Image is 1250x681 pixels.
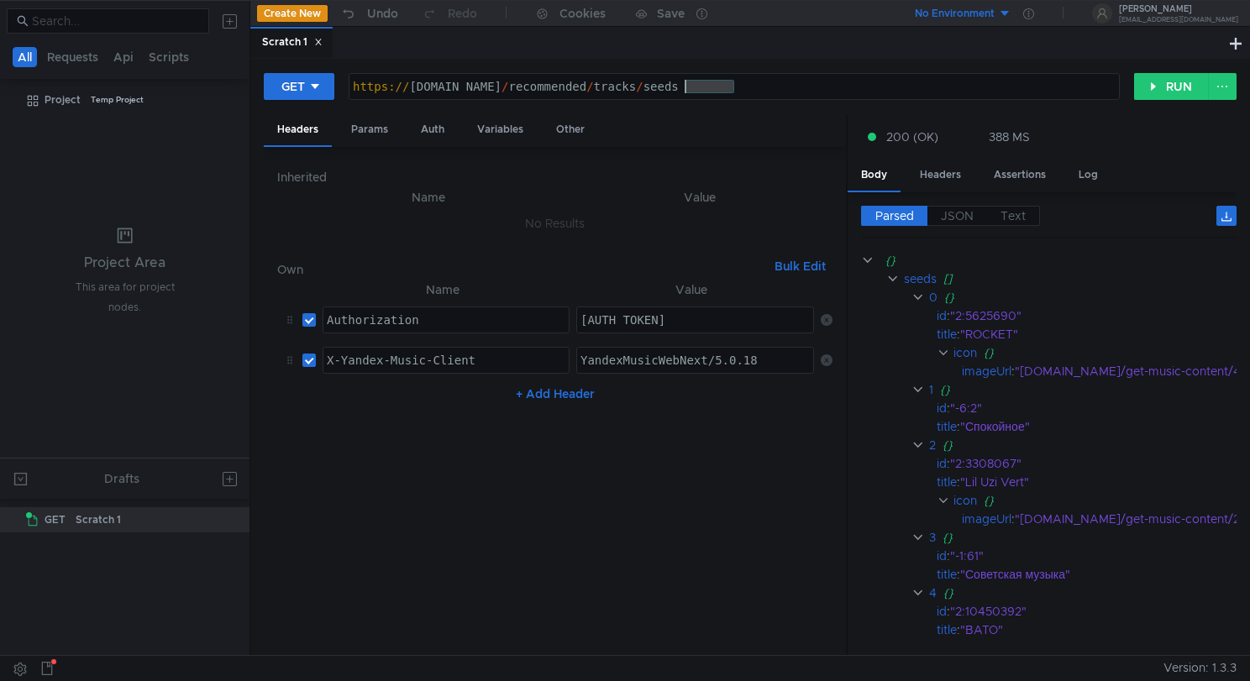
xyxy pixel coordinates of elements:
[277,167,832,187] h6: Inherited
[906,160,974,191] div: Headers
[937,399,947,417] div: id
[953,639,977,657] div: icon
[928,584,936,602] div: 4
[928,528,935,547] div: 3
[903,270,936,288] div: seeds
[338,114,402,145] div: Params
[570,280,814,300] th: Value
[32,12,199,30] input: Search...
[257,5,328,22] button: Create New
[953,491,977,510] div: icon
[1119,5,1238,13] div: [PERSON_NAME]
[928,380,932,399] div: 1
[464,114,537,145] div: Variables
[848,160,901,192] div: Body
[928,436,935,454] div: 2
[875,208,914,223] span: Parsed
[144,47,194,67] button: Scripts
[1065,160,1111,191] div: Log
[367,3,398,24] div: Undo
[962,510,1011,528] div: imageUrl
[1119,17,1238,23] div: [EMAIL_ADDRESS][DOMAIN_NAME]
[91,87,144,113] div: Temp Project
[937,565,957,584] div: title
[76,507,121,532] div: Scratch 1
[45,507,66,532] span: GET
[928,288,937,306] div: 0
[45,87,81,113] div: Project
[1163,656,1237,680] span: Version: 1.3.3
[277,259,767,280] h6: Own
[407,114,458,145] div: Auth
[937,547,947,565] div: id
[962,362,1011,380] div: imageUrl
[937,306,947,325] div: id
[937,417,957,436] div: title
[989,129,1030,144] div: 388 MS
[937,602,947,621] div: id
[657,8,685,19] div: Save
[980,160,1059,191] div: Assertions
[104,469,139,489] div: Drafts
[937,621,957,639] div: title
[108,47,139,67] button: Api
[1001,208,1026,223] span: Text
[448,3,477,24] div: Redo
[768,256,832,276] button: Bulk Edit
[937,454,947,473] div: id
[262,34,323,51] div: Scratch 1
[559,3,606,24] div: Cookies
[915,6,995,22] div: No Environment
[264,114,332,147] div: Headers
[886,128,938,146] span: 200 (OK)
[941,208,974,223] span: JSON
[1134,73,1209,100] button: RUN
[937,473,957,491] div: title
[410,1,489,26] button: Redo
[281,77,305,96] div: GET
[566,187,832,207] th: Value
[264,73,334,100] button: GET
[291,187,566,207] th: Name
[328,1,410,26] button: Undo
[13,47,37,67] button: All
[42,47,103,67] button: Requests
[543,114,598,145] div: Other
[953,343,977,362] div: icon
[937,325,957,343] div: title
[525,216,585,231] nz-embed-empty: No Results
[509,384,601,404] button: + Add Header
[316,280,570,300] th: Name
